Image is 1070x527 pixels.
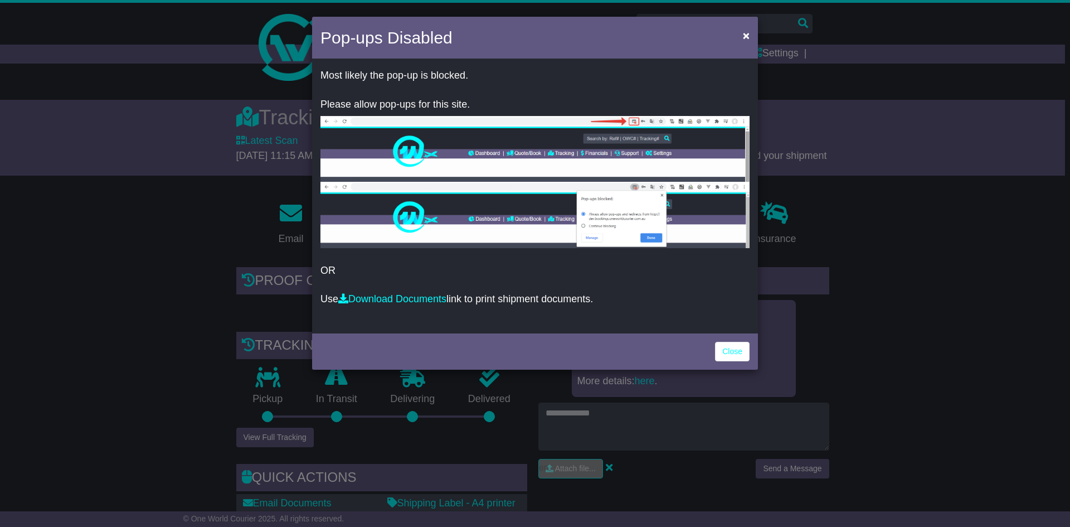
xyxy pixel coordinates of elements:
[715,342,750,361] a: Close
[320,182,750,248] img: allow-popup-2.png
[737,24,755,47] button: Close
[320,99,750,111] p: Please allow pop-ups for this site.
[320,70,750,82] p: Most likely the pop-up is blocked.
[338,293,446,304] a: Download Documents
[743,29,750,42] span: ×
[320,116,750,182] img: allow-popup-1.png
[312,61,758,331] div: OR
[320,293,750,306] p: Use link to print shipment documents.
[320,25,453,50] h4: Pop-ups Disabled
